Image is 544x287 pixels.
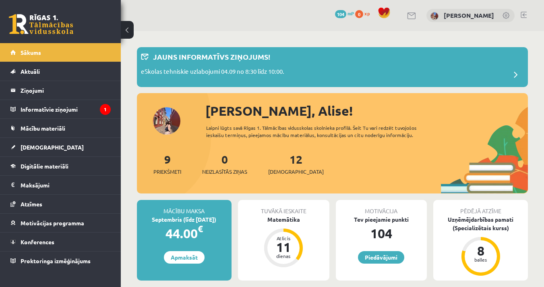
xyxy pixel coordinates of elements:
a: 0Neizlasītās ziņas [202,152,247,176]
a: Mācību materiāli [10,119,111,137]
div: Mācību maksa [137,200,232,215]
span: Priekšmeti [153,168,181,176]
div: balles [469,257,493,262]
a: Matemātika Atlicis 11 dienas [238,215,329,268]
a: 0 xp [355,10,374,17]
div: 104 [336,224,427,243]
legend: Maksājumi [21,176,111,194]
span: [DEMOGRAPHIC_DATA] [268,168,324,176]
span: Sākums [21,49,41,56]
a: Konferences [10,233,111,251]
a: 12[DEMOGRAPHIC_DATA] [268,152,324,176]
div: Tev pieejamie punkti [336,215,427,224]
span: Atzīmes [21,200,42,208]
div: [PERSON_NAME], Alise! [205,101,528,121]
a: 9Priekšmeti [153,152,181,176]
span: Digitālie materiāli [21,162,68,170]
div: Pēdējā atzīme [433,200,528,215]
div: dienas [271,254,296,258]
span: Neizlasītās ziņas [202,168,247,176]
a: Uzņēmējdarbības pamati (Specializētais kurss) 8 balles [433,215,528,277]
span: € [198,223,203,235]
a: Digitālie materiāli [10,157,111,175]
span: 0 [355,10,363,18]
div: 8 [469,244,493,257]
legend: Ziņojumi [21,81,111,100]
a: Aktuāli [10,62,111,81]
div: Septembris (līdz [DATE]) [137,215,232,224]
span: Aktuāli [21,68,40,75]
a: Maksājumi [10,176,111,194]
span: 104 [335,10,346,18]
legend: Informatīvie ziņojumi [21,100,111,119]
a: Informatīvie ziņojumi1 [10,100,111,119]
p: Jauns informatīvs ziņojums! [153,51,270,62]
a: Rīgas 1. Tālmācības vidusskola [9,14,73,34]
a: Apmaksāt [164,251,205,264]
div: 11 [271,241,296,254]
a: Ziņojumi [10,81,111,100]
a: 104 mP [335,10,354,17]
a: Piedāvājumi [358,251,404,264]
div: 44.00 [137,224,232,243]
i: 1 [100,104,111,115]
p: eSkolas tehniskie uzlabojumi 04.09 no 8:30 līdz 10:00. [141,67,284,78]
span: Motivācijas programma [21,219,84,227]
span: mP [347,10,354,17]
span: xp [364,10,370,17]
a: Proktoringa izmēģinājums [10,252,111,270]
div: Tuvākā ieskaite [238,200,329,215]
a: Atzīmes [10,195,111,213]
img: Alise Veženkova [430,12,439,20]
div: Uzņēmējdarbības pamati (Specializētais kurss) [433,215,528,232]
span: [DEMOGRAPHIC_DATA] [21,143,84,151]
a: [PERSON_NAME] [444,11,494,19]
a: Motivācijas programma [10,214,111,232]
span: Konferences [21,238,54,245]
span: Mācību materiāli [21,125,65,132]
div: Matemātika [238,215,329,224]
div: Motivācija [336,200,427,215]
span: Proktoringa izmēģinājums [21,257,91,264]
div: Laipni lūgts savā Rīgas 1. Tālmācības vidusskolas skolnieka profilā. Šeit Tu vari redzēt tuvojošo... [206,124,441,139]
a: [DEMOGRAPHIC_DATA] [10,138,111,156]
div: Atlicis [271,236,296,241]
a: Sākums [10,43,111,62]
a: Jauns informatīvs ziņojums! eSkolas tehniskie uzlabojumi 04.09 no 8:30 līdz 10:00. [141,51,524,83]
